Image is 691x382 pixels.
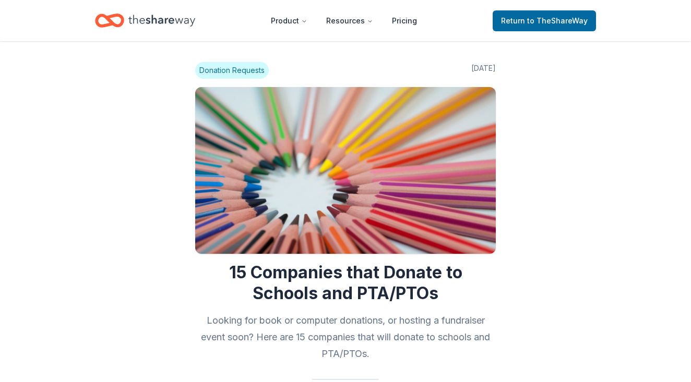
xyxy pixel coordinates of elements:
[318,10,382,31] button: Resources
[527,16,588,25] span: to TheShareWay
[195,87,496,254] img: Image for 15 Companies that Donate to Schools and PTA/PTOs
[471,62,496,79] span: [DATE]
[195,312,496,362] h2: Looking for book or computer donations, or hosting a fundraiser event soon? Here are 15 companies...
[195,262,496,304] h1: 15 Companies that Donate to Schools and PTA/PTOs
[95,8,195,33] a: Home
[263,8,425,33] nav: Main
[493,10,596,31] a: Returnto TheShareWay
[501,15,588,27] span: Return
[195,62,269,79] span: Donation Requests
[384,10,425,31] a: Pricing
[263,10,316,31] button: Product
